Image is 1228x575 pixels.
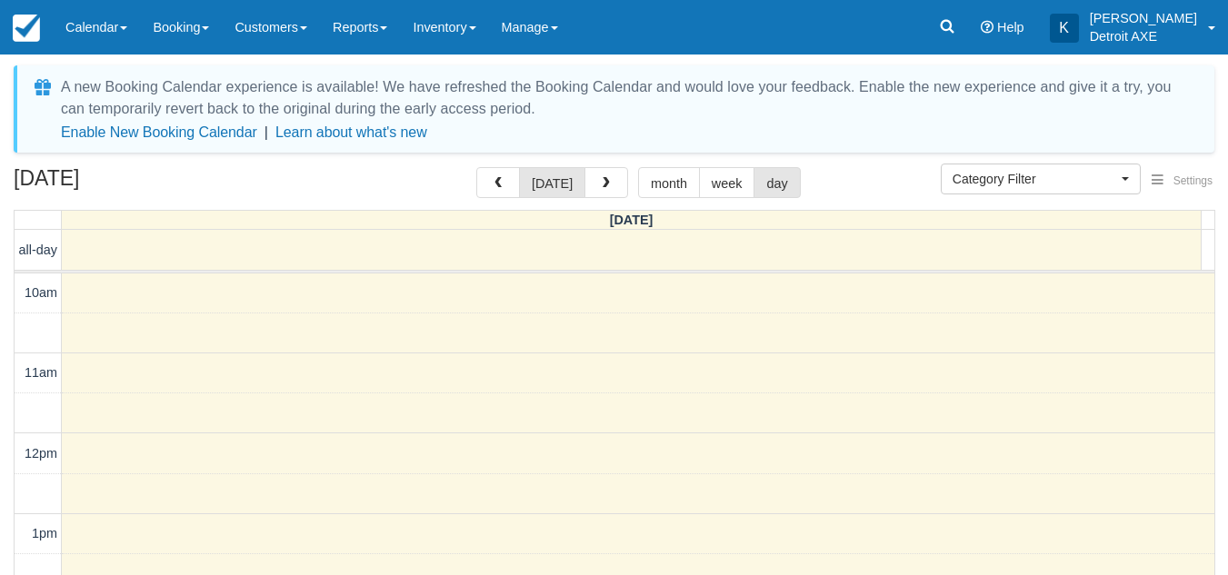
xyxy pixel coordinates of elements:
[14,167,244,201] h2: [DATE]
[19,243,57,257] span: all-day
[265,124,268,140] span: |
[32,526,57,540] span: 1pm
[275,124,427,140] a: Learn about what's new
[638,167,700,198] button: month
[997,20,1024,35] span: Help
[981,21,993,34] i: Help
[25,365,57,380] span: 11am
[610,213,654,227] span: [DATE]
[1050,14,1079,43] div: K
[61,76,1193,120] div: A new Booking Calendar experience is available! We have refreshed the Booking Calendar and would ...
[699,167,755,198] button: week
[25,285,57,300] span: 10am
[1173,174,1213,187] span: Settings
[25,446,57,461] span: 12pm
[754,167,800,198] button: day
[519,167,585,198] button: [DATE]
[1090,27,1197,45] p: Detroit AXE
[1141,168,1223,194] button: Settings
[941,164,1141,194] button: Category Filter
[13,15,40,42] img: checkfront-main-nav-mini-logo.png
[953,170,1117,188] span: Category Filter
[1090,9,1197,27] p: [PERSON_NAME]
[61,124,257,142] button: Enable New Booking Calendar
